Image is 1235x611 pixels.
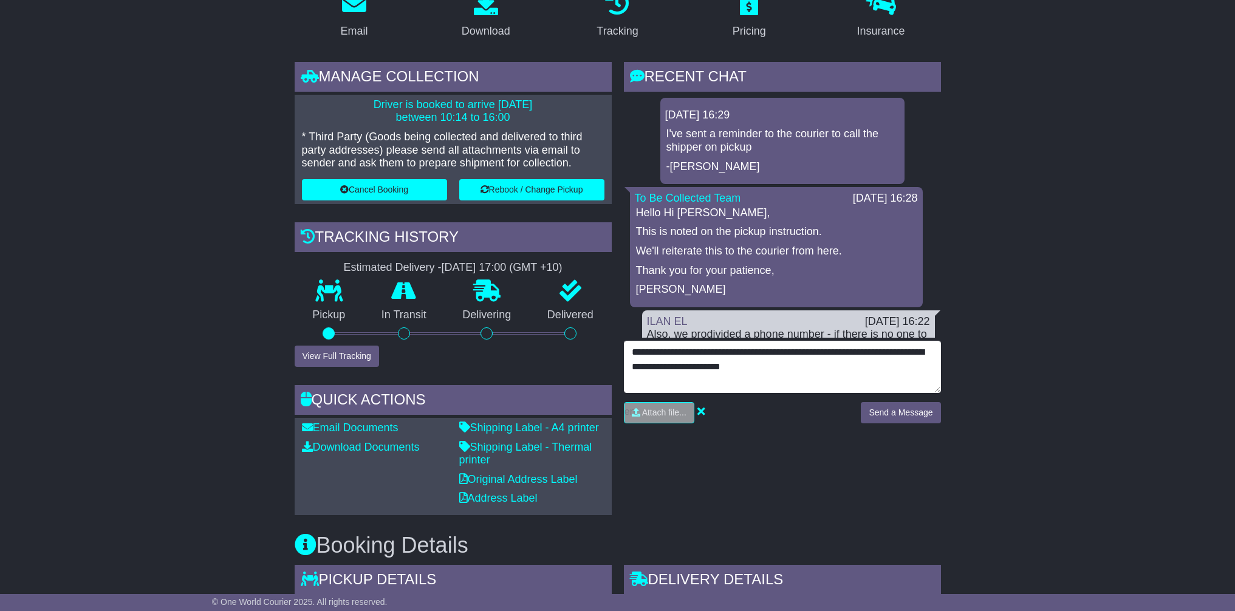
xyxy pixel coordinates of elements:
div: [DATE] 16:28 [853,192,918,205]
p: Delivering [445,309,530,322]
div: Email [340,23,368,39]
button: View Full Tracking [295,346,379,367]
div: Manage collection [295,62,612,95]
h3: Booking Details [295,533,941,558]
div: Also, we prodivided a phone number - if there is no one to give the courier the package directly,... [647,328,930,367]
div: Tracking history [295,222,612,255]
div: Pricing [733,23,766,39]
a: ILAN EL [647,315,688,327]
div: Insurance [857,23,905,39]
p: Pickup [295,309,364,322]
div: Pickup Details [295,565,612,598]
button: Cancel Booking [302,179,447,200]
a: Email Documents [302,422,399,434]
div: Estimated Delivery - [295,261,612,275]
div: RECENT CHAT [624,62,941,95]
div: Delivery Details [624,565,941,598]
p: Thank you for your patience, [636,264,917,278]
p: We'll reiterate this to the courier from here. [636,245,917,258]
div: [DATE] 16:29 [665,109,900,122]
span: © One World Courier 2025. All rights reserved. [212,597,388,607]
a: Shipping Label - Thermal printer [459,441,592,466]
p: Delivered [529,309,612,322]
div: [DATE] 16:22 [865,315,930,329]
p: * Third Party (Goods being collected and delivered to third party addresses) please send all atta... [302,131,604,170]
div: Tracking [597,23,638,39]
div: Download [462,23,510,39]
p: -[PERSON_NAME] [666,160,898,174]
p: Driver is booked to arrive [DATE] between 10:14 to 16:00 [302,98,604,125]
a: Shipping Label - A4 printer [459,422,599,434]
button: Send a Message [861,402,940,423]
p: [PERSON_NAME] [636,283,917,296]
button: Rebook / Change Pickup [459,179,604,200]
p: I've sent a reminder to the courier to call the shipper on pickup [666,128,898,154]
p: In Transit [363,309,445,322]
a: Original Address Label [459,473,578,485]
div: Quick Actions [295,385,612,418]
div: [DATE] 17:00 (GMT +10) [442,261,563,275]
a: To Be Collected Team [635,192,741,204]
p: This is noted on the pickup instruction. [636,225,917,239]
a: Download Documents [302,441,420,453]
p: Hello Hi [PERSON_NAME], [636,207,917,220]
a: Address Label [459,492,538,504]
